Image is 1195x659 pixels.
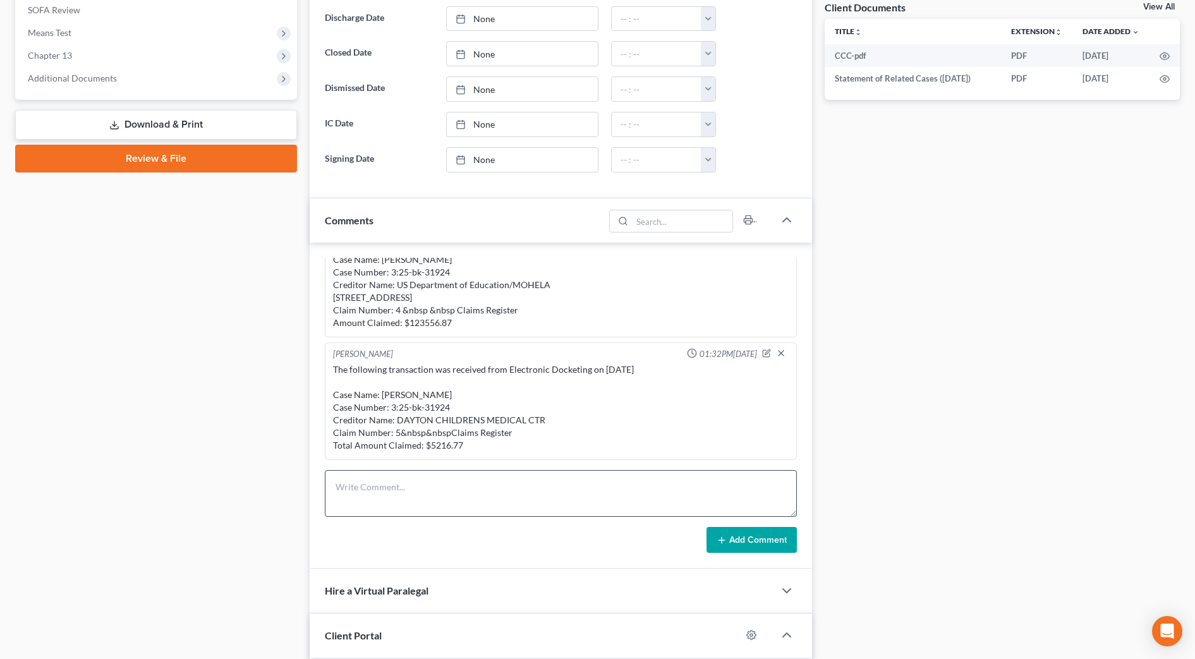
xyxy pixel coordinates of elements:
a: None [447,112,598,136]
i: unfold_more [1055,28,1062,36]
input: Search... [632,210,732,232]
label: Discharge Date [318,6,440,32]
div: Client Documents [825,1,906,14]
input: -- : -- [612,148,701,172]
td: CCC-pdf [825,44,1001,67]
a: None [447,148,598,172]
a: Date Added expand_more [1083,27,1139,36]
div: Open Intercom Messenger [1152,616,1182,646]
a: None [447,42,598,66]
input: -- : -- [612,7,701,31]
label: Dismissed Date [318,76,440,102]
input: -- : -- [612,112,701,136]
i: unfold_more [854,28,862,36]
div: The following transaction was received from Electronic Docketing on [DATE] Case Name: [PERSON_NAM... [333,363,789,452]
a: Titleunfold_more [835,27,862,36]
td: PDF [1001,67,1072,90]
span: SOFA Review [28,4,80,15]
input: -- : -- [612,42,701,66]
span: 01:32PM[DATE] [700,348,757,360]
div: The following transaction was received from ^[PERSON_NAME] on [DATE] 5:55 PM EDT Case Name: [PERS... [333,228,789,329]
i: expand_more [1132,28,1139,36]
label: Closed Date [318,41,440,66]
a: None [447,7,598,31]
span: Comments [325,214,373,226]
span: Hire a Virtual Paralegal [325,584,428,596]
span: Client Portal [325,629,382,641]
span: Additional Documents [28,73,117,83]
td: PDF [1001,44,1072,67]
span: Chapter 13 [28,50,72,61]
a: Extensionunfold_more [1011,27,1062,36]
input: -- : -- [612,77,701,101]
div: [PERSON_NAME] [333,348,393,361]
td: Statement of Related Cases ([DATE]) [825,67,1001,90]
a: Review & File [15,145,297,172]
a: Download & Print [15,110,297,140]
button: Add Comment [707,527,797,553]
a: None [447,77,598,101]
a: View All [1143,3,1175,11]
td: [DATE] [1072,44,1150,67]
label: IC Date [318,112,440,137]
label: Signing Date [318,147,440,172]
td: [DATE] [1072,67,1150,90]
span: Means Test [28,27,71,38]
